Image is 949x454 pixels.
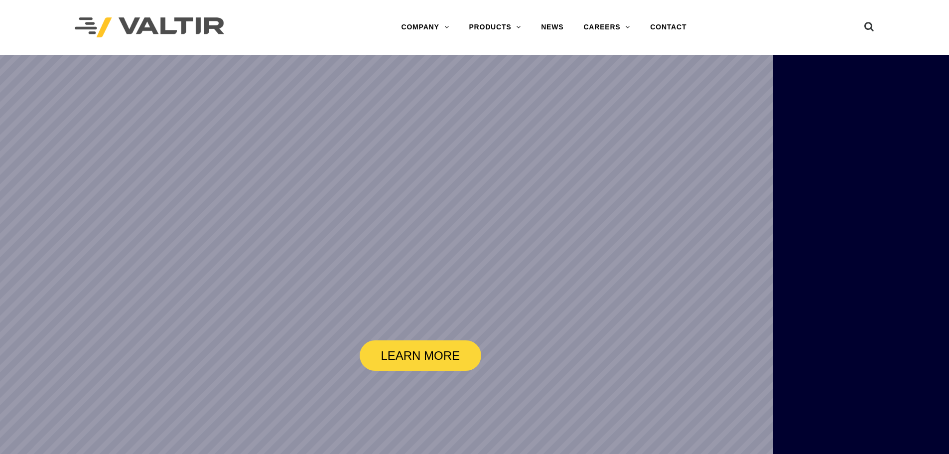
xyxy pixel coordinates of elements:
a: CONTACT [640,17,696,37]
img: Valtir [75,17,224,38]
a: LEARN MORE [360,340,481,371]
a: NEWS [531,17,573,37]
a: CAREERS [573,17,640,37]
a: COMPANY [391,17,459,37]
a: PRODUCTS [459,17,531,37]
